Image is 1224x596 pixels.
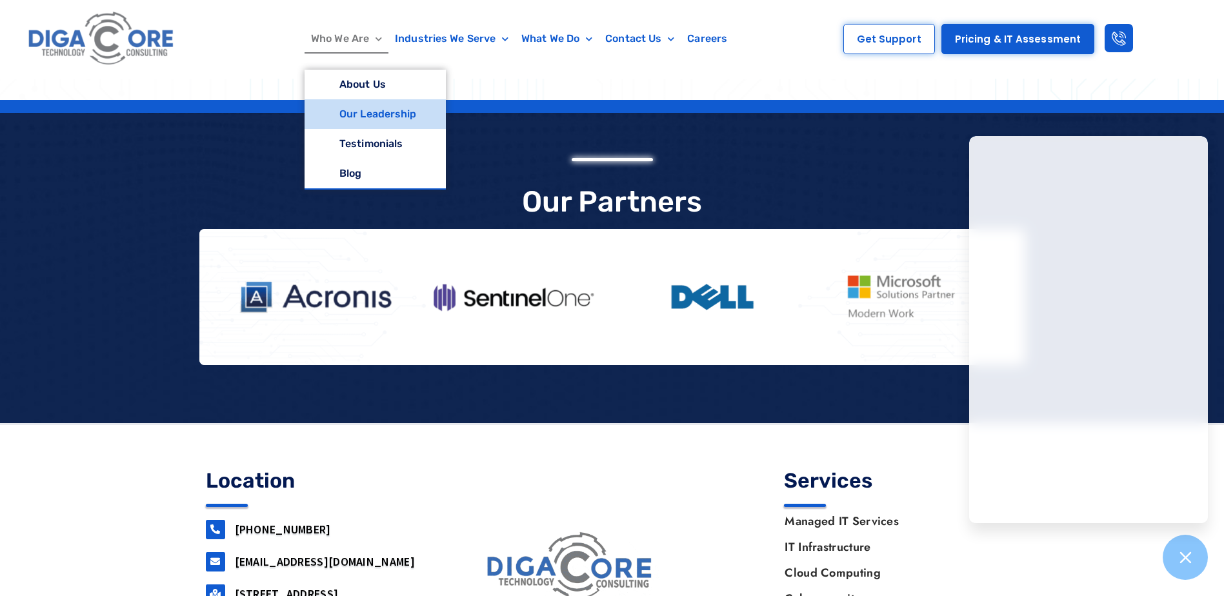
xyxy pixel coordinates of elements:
a: Get Support [843,24,935,54]
p: Our Partners [522,184,702,219]
a: Cloud Computing [772,560,1018,586]
h4: Services [784,470,1019,491]
a: Pricing & IT Assessment [941,24,1094,54]
a: Contact Us [599,24,681,54]
a: [EMAIL_ADDRESS][DOMAIN_NAME] [235,554,415,569]
a: 732-646-5725 [206,520,225,539]
img: Acronis Logo [228,276,401,319]
a: support@digacore.com [206,552,225,571]
img: Dell Logo [626,275,799,319]
a: IT Infrastructure [772,534,1018,560]
iframe: Chatgenie Messenger [969,136,1208,523]
a: Our Leadership [305,99,446,129]
a: Industries We Serve [388,24,515,54]
nav: Menu [241,24,798,54]
a: What We Do [515,24,599,54]
ul: Who We Are [305,70,446,190]
a: Testimonials [305,129,446,159]
img: Microsoft Solutions Partner Transparent [825,252,998,343]
a: About Us [305,70,446,99]
a: Blog [305,159,446,188]
img: Sentinel One Logo [427,276,600,319]
span: Pricing & IT Assessment [955,34,1081,44]
h4: Location [206,470,441,491]
img: Digacore logo 1 [25,6,179,72]
span: Get Support [857,34,921,44]
a: Managed IT Services [772,508,1018,534]
a: [PHONE_NUMBER] [235,522,331,537]
a: Careers [681,24,734,54]
a: Who We Are [305,24,388,54]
